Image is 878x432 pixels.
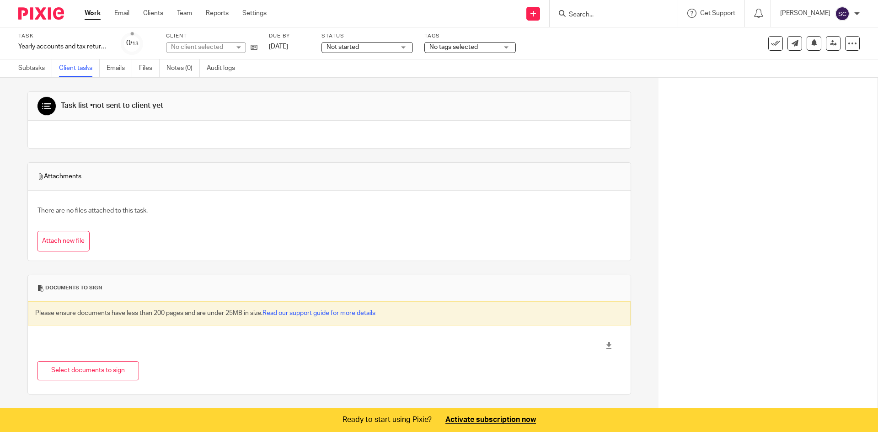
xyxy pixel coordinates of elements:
[206,9,229,18] a: Reports
[826,36,841,51] a: Reassign task
[143,9,163,18] a: Clients
[59,59,100,77] a: Client tasks
[93,102,163,109] span: not sent to client yet
[114,9,129,18] a: Email
[18,42,110,51] div: Yearly accounts and tax return - Holdco
[28,301,631,325] div: Please ensure documents have less than 200 pages and are under 25MB in size.
[177,9,192,18] a: Team
[18,7,64,20] img: Pixie
[429,44,478,50] span: No tags selected
[85,9,101,18] a: Work
[107,59,132,77] a: Emails
[700,10,735,16] span: Get Support
[37,231,90,251] button: Attach new file
[171,43,230,52] div: No client selected
[251,44,257,51] i: Open client page
[207,59,242,77] a: Audit logs
[18,59,52,77] a: Subtasks
[166,59,200,77] a: Notes (0)
[166,32,257,40] label: Client
[321,32,413,40] label: Status
[807,36,821,51] button: Snooze task
[61,101,163,111] div: Task list •
[45,284,102,292] span: Documents to sign
[126,38,139,48] div: 0
[18,32,110,40] label: Task
[37,172,81,181] span: Attachments
[780,9,830,18] p: [PERSON_NAME]
[37,208,148,214] span: There are no files attached to this task.
[242,9,267,18] a: Settings
[269,32,310,40] label: Due by
[130,41,139,46] small: /13
[568,11,650,19] input: Search
[37,361,139,381] button: Select documents to sign
[835,6,850,21] img: svg%3E
[269,43,288,50] span: [DATE]
[327,44,359,50] span: Not started
[139,59,160,77] a: Files
[262,310,375,316] a: Read our support guide for more details
[787,36,802,51] a: Send new email to Sara Sameri
[424,32,516,40] label: Tags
